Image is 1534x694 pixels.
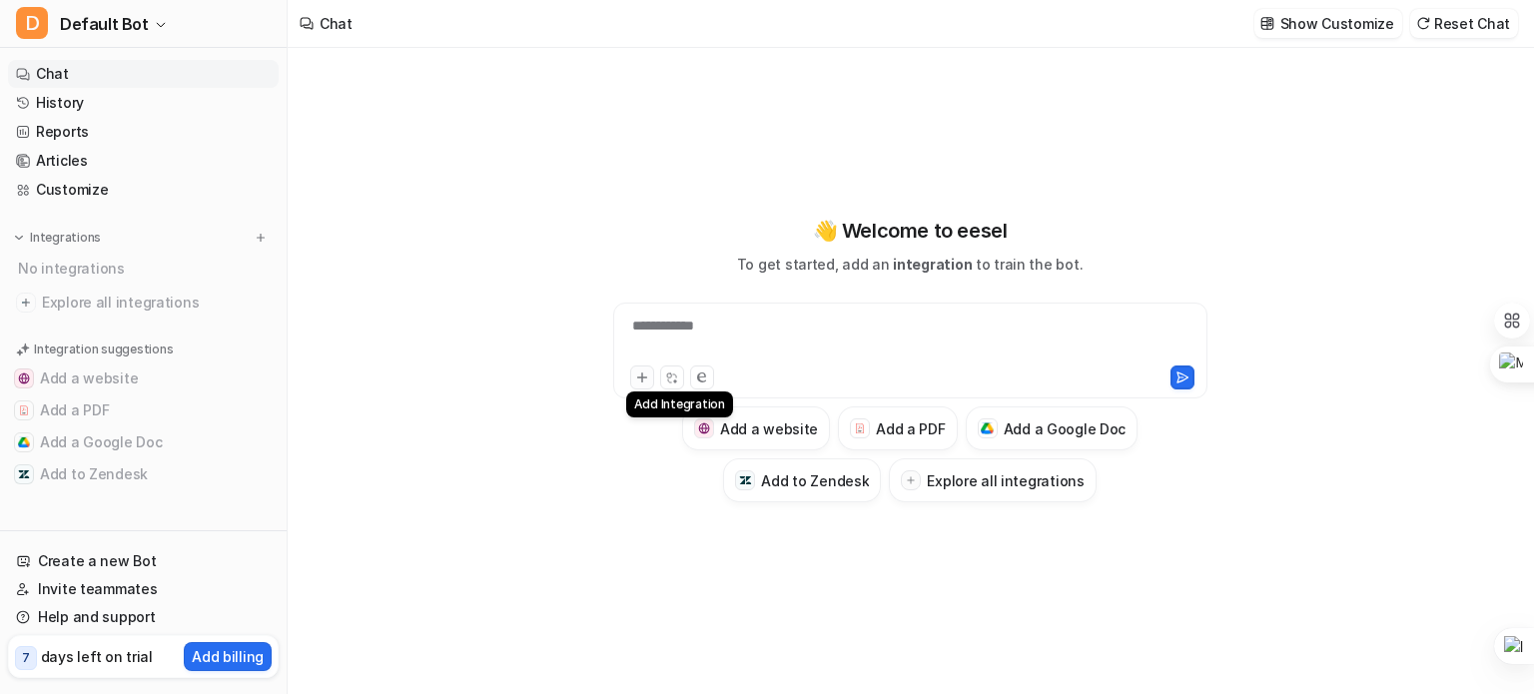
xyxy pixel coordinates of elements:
[1260,16,1274,31] img: customize
[698,422,711,435] img: Add a website
[838,406,957,450] button: Add a PDFAdd a PDF
[8,147,279,175] a: Articles
[8,289,279,317] a: Explore all integrations
[254,231,268,245] img: menu_add.svg
[8,547,279,575] a: Create a new Bot
[682,406,830,450] button: Add a websiteAdd a website
[8,228,107,248] button: Integrations
[22,649,30,667] p: 7
[889,458,1096,502] button: Explore all integrations
[927,470,1084,491] h3: Explore all integrations
[192,646,264,667] p: Add billing
[8,426,279,458] button: Add a Google DocAdd a Google Doc
[723,458,881,502] button: Add to ZendeskAdd to Zendesk
[320,13,353,34] div: Chat
[737,254,1083,275] p: To get started, add an to train the bot.
[16,293,36,313] img: explore all integrations
[1004,418,1127,439] h3: Add a Google Doc
[8,603,279,631] a: Help and support
[876,418,945,439] h3: Add a PDF
[18,436,30,448] img: Add a Google Doc
[12,231,26,245] img: expand menu
[720,418,818,439] h3: Add a website
[34,341,173,358] p: Integration suggestions
[18,468,30,480] img: Add to Zendesk
[893,256,972,273] span: integration
[1410,9,1518,38] button: Reset Chat
[184,642,272,671] button: Add billing
[8,394,279,426] button: Add a PDFAdd a PDF
[8,176,279,204] a: Customize
[854,422,867,434] img: Add a PDF
[813,216,1008,246] p: 👋 Welcome to eesel
[18,372,30,384] img: Add a website
[41,646,153,667] p: days left on trial
[8,118,279,146] a: Reports
[1254,9,1402,38] button: Show Customize
[1280,13,1394,34] p: Show Customize
[8,575,279,603] a: Invite teammates
[8,362,279,394] button: Add a websiteAdd a website
[981,422,994,434] img: Add a Google Doc
[966,406,1139,450] button: Add a Google DocAdd a Google Doc
[8,458,279,490] button: Add to ZendeskAdd to Zendesk
[1416,16,1430,31] img: reset
[42,287,271,319] span: Explore all integrations
[18,404,30,416] img: Add a PDF
[16,7,48,39] span: D
[60,10,149,38] span: Default Bot
[12,252,279,285] div: No integrations
[626,391,733,417] div: Add Integration
[8,60,279,88] a: Chat
[739,474,752,487] img: Add to Zendesk
[8,89,279,117] a: History
[761,470,869,491] h3: Add to Zendesk
[30,230,101,246] p: Integrations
